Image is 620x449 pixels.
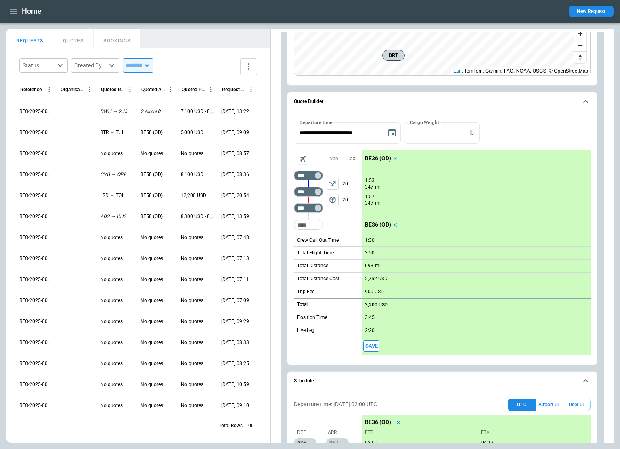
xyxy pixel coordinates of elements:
[375,184,381,191] p: mi
[221,213,249,220] p: 09/25/2025 13:59
[19,108,53,115] p: REQ-2025-000315
[181,171,203,178] p: 8,100 USD
[365,250,375,256] p: 3:50
[100,234,123,241] p: No quotes
[327,178,339,190] button: left aligned
[181,234,203,241] p: No quotes
[328,429,356,436] p: Arr
[221,150,249,157] p: 09/26/2025 08:57
[297,429,325,436] p: Dep
[221,297,249,304] p: 09/25/2025 07:09
[181,150,203,157] p: No quotes
[246,84,256,95] button: Request Created At (UTC-05:00) column menu
[181,276,203,283] p: No quotes
[327,194,339,206] span: Type of sector
[19,255,53,262] p: REQ-2025-000308
[100,381,123,388] p: No quotes
[365,276,387,282] p: 2,252 USD
[297,302,308,307] h6: Total
[221,255,249,262] p: 09/25/2025 07:13
[563,399,591,411] button: User LT
[221,234,249,241] p: 09/25/2025 07:48
[140,150,163,157] p: No quotes
[469,130,474,136] p: lb
[140,108,161,115] p: 2 Aircraft
[221,171,249,178] p: 09/26/2025 08:36
[19,318,53,325] p: REQ-2025-000305
[297,250,334,256] p: Total Flight Time
[569,6,614,17] button: New Request
[221,108,249,115] p: 09/28/2025 13:22
[365,221,391,228] p: BE36 (OD)
[100,255,123,262] p: No quotes
[19,213,53,220] p: REQ-2025-000310
[294,187,323,197] div: Too short
[140,402,163,409] p: No quotes
[19,402,53,409] p: REQ-2025-000301
[294,401,377,408] p: Departure time: [DATE] 02:00 UTC
[410,119,439,126] label: Cargo Weight
[141,87,165,92] div: Quoted Aircraft
[365,200,373,207] p: 347
[22,6,42,16] h1: Home
[365,315,375,321] p: 3:45
[300,119,333,126] label: Departure time
[294,372,591,390] button: Schedule
[221,402,249,409] p: 09/23/2025 09:10
[508,399,536,411] button: UTC
[365,302,388,308] p: 3,200 USD
[140,192,163,199] p: BE58 (OD)
[294,171,323,180] div: Too short
[221,276,249,283] p: 09/25/2025 07:11
[365,237,375,243] p: 1:30
[294,438,316,447] p: ADS
[100,297,123,304] p: No quotes
[182,87,205,92] div: Quoted Price
[19,171,53,178] p: REQ-2025-000312
[6,29,53,48] button: REQUESTS
[140,360,163,367] p: No quotes
[140,339,163,346] p: No quotes
[181,213,215,220] p: 8,300 USD - 8,600 USD
[181,339,203,346] p: No quotes
[365,184,373,191] p: 347
[181,318,203,325] p: No quotes
[125,84,135,95] button: Quoted Route column menu
[19,150,53,157] p: REQ-2025-000313
[386,51,401,59] span: DRT
[221,318,249,325] p: 09/24/2025 09:29
[294,122,591,355] div: Quote Builder
[240,58,257,75] button: more
[574,40,586,51] button: Zoom out
[181,255,203,262] p: No quotes
[100,129,124,136] p: BTR → TUL
[74,61,107,69] div: Created By
[44,84,54,95] button: Reference column menu
[100,213,126,220] p: ADS → CHS
[100,171,126,178] p: CVG → OPF
[375,262,381,269] p: mi
[100,108,127,115] p: DWH → 2J5
[574,28,586,40] button: Zoom in
[61,87,84,92] div: Organisation
[348,155,356,162] p: Taxi
[100,402,123,409] p: No quotes
[222,87,246,92] div: Request Created At (UTC-05:00)
[326,438,349,447] p: DRT
[221,129,249,136] p: 09/26/2025 09:09
[181,129,203,136] p: 5,000 USD
[327,155,338,162] p: Type
[365,194,375,200] p: 1:57
[20,87,42,92] div: Reference
[165,84,176,95] button: Quoted Aircraft column menu
[221,192,249,199] p: 09/25/2025 20:54
[327,194,339,206] button: left aligned
[365,419,391,426] p: BE36 (OD)
[297,288,314,295] p: Trip Fee
[181,381,203,388] p: No quotes
[297,327,314,334] p: Live Leg
[221,381,249,388] p: 09/23/2025 10:59
[181,108,215,115] p: 7,100 USD - 8,100 USD
[101,87,125,92] div: Quoted Route
[181,297,203,304] p: No quotes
